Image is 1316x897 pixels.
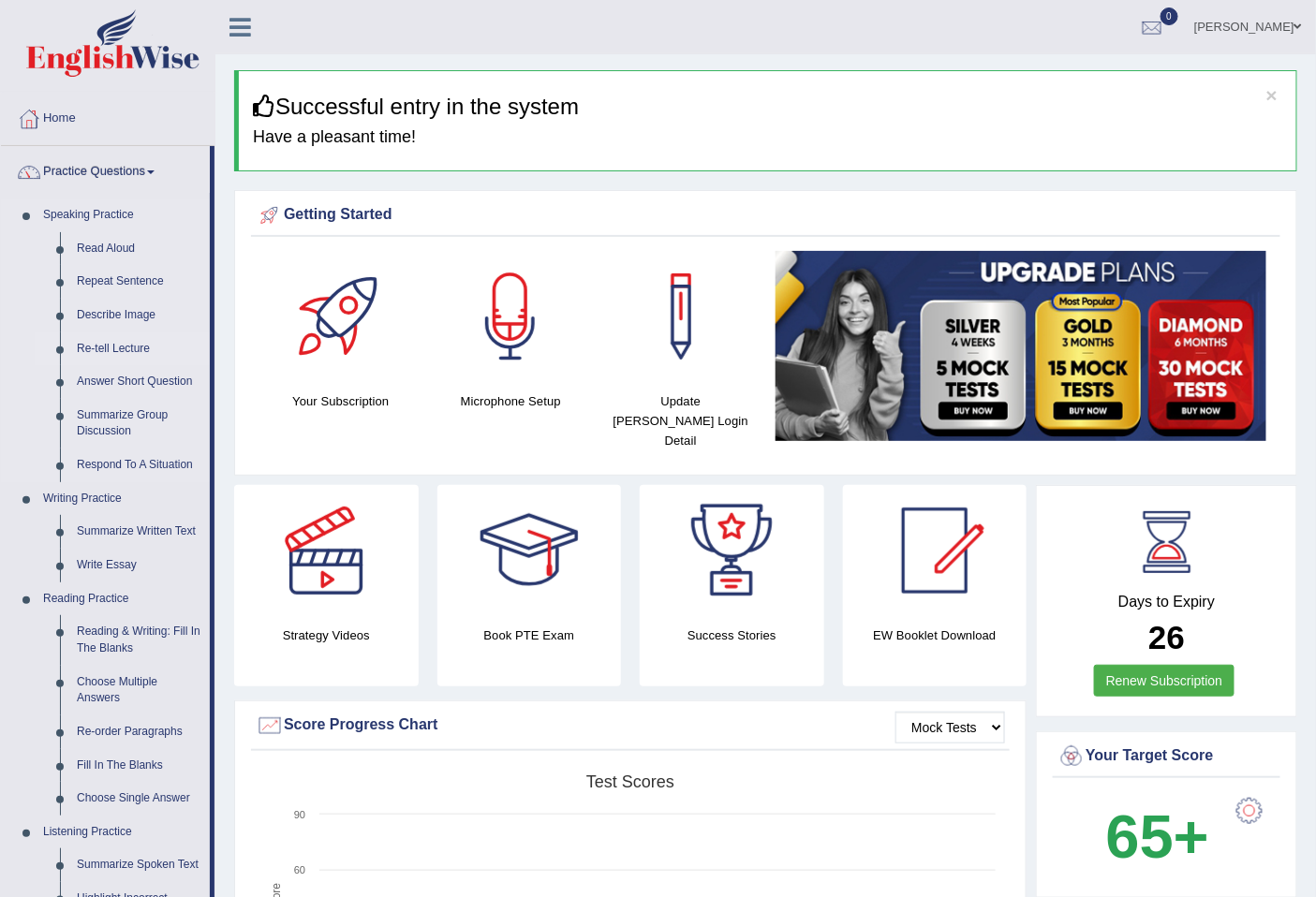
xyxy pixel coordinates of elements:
[1057,743,1276,771] div: Your Target Score
[776,251,1267,441] img: small5.jpg
[68,232,210,266] a: Read Aloud
[35,199,210,232] a: Speaking Practice
[68,448,210,482] a: Respond To A Situation
[68,299,210,332] a: Describe Image
[68,332,210,366] a: Re-tell Lecture
[294,864,305,875] text: 60
[253,128,1282,147] h4: Have a pleasant time!
[68,749,210,783] a: Fill In The Blanks
[35,816,210,849] a: Listening Practice
[265,391,417,411] h4: Your Subscription
[68,365,210,399] a: Answer Short Question
[1106,802,1209,871] b: 65+
[1,93,214,140] a: Home
[605,391,757,450] h4: Update [PERSON_NAME] Login Detail
[256,201,1276,229] div: Getting Started
[1266,85,1278,105] button: ×
[1161,7,1179,25] span: 0
[68,615,210,665] a: Reading & Writing: Fill In The Blanks
[234,625,419,645] h4: Strategy Videos
[68,715,210,749] a: Re-order Paragraphs
[68,265,210,299] a: Repeat Sentence
[68,549,210,582] a: Write Essay
[68,515,210,549] a: Summarize Written Text
[586,772,674,791] tspan: Test scores
[68,666,210,715] a: Choose Multiple Answers
[256,712,1005,740] div: Score Progress Chart
[843,625,1028,645] h4: EW Booklet Download
[1057,594,1276,610] h4: Days to Expiry
[68,782,210,816] a: Choose Single Answer
[437,625,622,645] h4: Book PTE Exam
[1,146,210,193] a: Practice Questions
[436,391,587,411] h4: Microphone Setup
[253,95,1282,119] h3: Successful entry in the system
[35,582,210,616] a: Reading Practice
[68,848,210,882] a: Summarize Spoken Text
[640,625,824,645] h4: Success Stories
[294,809,305,820] text: 90
[68,399,210,448] a: Summarize Group Discussion
[1094,665,1235,697] a: Renew Subscription
[1148,619,1185,655] b: 26
[35,482,210,516] a: Writing Practice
